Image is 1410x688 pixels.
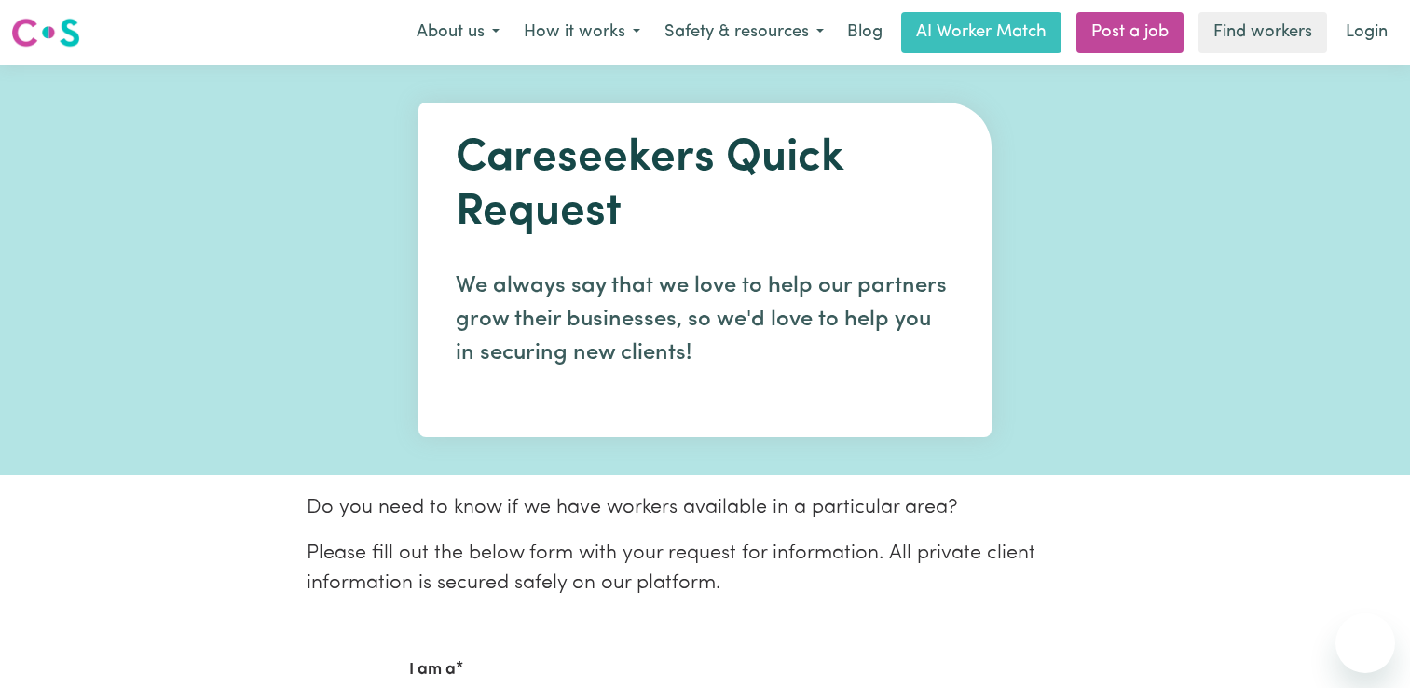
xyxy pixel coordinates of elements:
[1335,12,1399,53] a: Login
[1198,12,1327,53] a: Find workers
[456,132,954,240] h1: Careseekers Quick Request
[409,658,456,682] label: I am a
[11,11,80,54] a: Careseekers logo
[901,12,1061,53] a: AI Worker Match
[1076,12,1184,53] a: Post a job
[652,13,836,52] button: Safety & resources
[456,269,954,370] p: We always say that we love to help our partners grow their businesses, so we'd love to help you i...
[512,13,652,52] button: How it works
[307,539,1104,599] p: Please fill out the below form with your request for information. All private client information ...
[404,13,512,52] button: About us
[11,16,80,49] img: Careseekers logo
[307,493,1104,523] p: Do you need to know if we have workers available in a particular area?
[836,12,894,53] a: Blog
[1335,613,1395,673] iframe: Button to launch messaging window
